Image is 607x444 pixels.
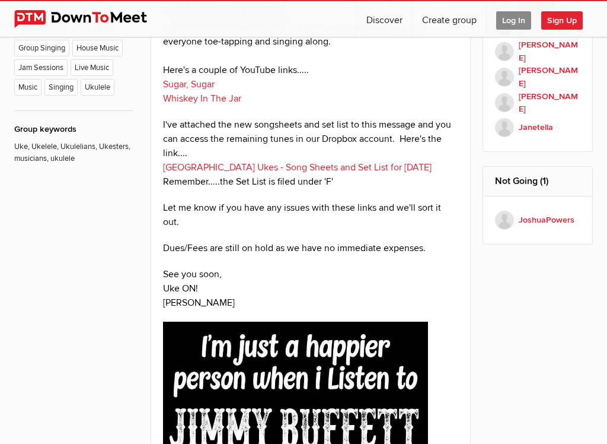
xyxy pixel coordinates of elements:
[495,42,514,61] img: Larry B
[495,167,581,195] h2: Not Going (1)
[495,208,581,232] a: JoshuaPowers
[495,90,581,116] a: [PERSON_NAME]
[541,11,583,30] span: Sign Up
[495,39,581,64] a: [PERSON_NAME]
[163,161,432,173] a: [GEOGRAPHIC_DATA] Ukes - Song Sheets and Set List for [DATE]
[495,116,581,139] a: Janetella
[495,64,581,90] a: [PERSON_NAME]
[519,64,581,90] b: [PERSON_NAME]
[519,39,581,64] b: [PERSON_NAME]
[519,90,581,116] b: [PERSON_NAME]
[496,11,531,30] span: Log In
[163,241,458,255] p: Dues/Fees are still on hold as we have no immediate expenses.
[541,1,592,37] a: Sign Up
[495,211,514,230] img: JoshuaPowers
[14,10,165,28] img: DownToMeet
[519,214,574,227] b: JoshuaPowers
[495,68,514,87] img: Marsha Hildebrand
[413,1,486,37] a: Create group
[495,118,514,137] img: Janetella
[163,78,215,90] a: Sugar, Sugar
[357,1,412,37] a: Discover
[163,64,309,76] span: Here's a couple of YouTube links.....
[487,1,541,37] a: Log In
[14,123,133,136] div: Group keywords
[519,121,553,134] b: Janetella
[14,135,133,164] p: Uke, Ukelele, Ukulelians, Ukesters, musicians, ukulele
[163,201,458,229] p: Let me know if you have any issues with these links and we'll sort it out.
[163,93,241,104] a: Whiskey In The Jar
[163,267,458,310] p: See you soon, Uke ON! [PERSON_NAME]
[495,93,514,112] img: Pam McDonald
[163,118,458,189] p: I've attached the new songsheets and set list to this message and you can access the remaining tu...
